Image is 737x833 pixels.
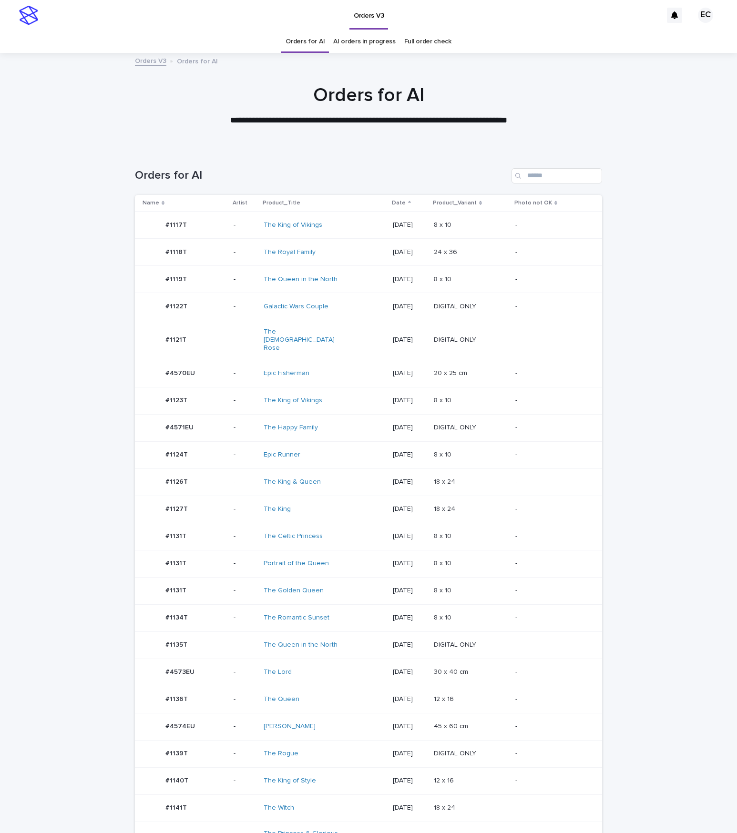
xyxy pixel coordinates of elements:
p: - [515,424,587,432]
div: EC [698,8,713,23]
p: - [234,396,256,405]
p: #1131T [165,530,188,540]
a: The Golden Queen [264,587,324,595]
a: The [DEMOGRAPHIC_DATA] Rose [264,328,343,352]
p: 12 x 16 [434,775,456,785]
p: - [234,587,256,595]
tr: #1131T#1131T -The Celtic Princess [DATE]8 x 108 x 10 - [135,523,602,550]
p: - [515,396,587,405]
p: - [515,559,587,568]
p: [DATE] [393,641,426,649]
tr: #1118T#1118T -The Royal Family [DATE]24 x 3624 x 36 - [135,239,602,266]
p: DIGITAL ONLY [434,748,478,758]
p: 8 x 10 [434,585,453,595]
h1: Orders for AI [135,84,602,107]
p: - [515,722,587,731]
p: #1127T [165,503,190,513]
tr: #1119T#1119T -The Queen in the North [DATE]8 x 108 x 10 - [135,266,602,293]
p: Orders for AI [177,55,218,66]
p: 8 x 10 [434,395,453,405]
p: - [234,248,256,256]
tr: #1141T#1141T -The Witch [DATE]18 x 2418 x 24 - [135,794,602,822]
tr: #1123T#1123T -The King of Vikings [DATE]8 x 108 x 10 - [135,387,602,414]
p: - [234,750,256,758]
p: - [234,777,256,785]
p: [DATE] [393,451,426,459]
p: #1121T [165,334,188,344]
a: Orders for AI [286,30,325,53]
p: #1131T [165,585,188,595]
a: The Queen in the North [264,275,338,284]
a: The Queen [264,695,299,703]
p: - [234,559,256,568]
p: #1140T [165,775,190,785]
tr: #1122T#1122T -Galactic Wars Couple [DATE]DIGITAL ONLYDIGITAL ONLY - [135,293,602,320]
p: - [515,614,587,622]
a: The Romantic Sunset [264,614,329,622]
p: - [234,451,256,459]
p: #4570EU [165,367,197,377]
p: - [234,722,256,731]
p: #1119T [165,274,189,284]
p: 45 x 60 cm [434,721,470,731]
p: - [234,303,256,311]
p: Artist [233,198,247,208]
tr: #1126T#1126T -The King & Queen [DATE]18 x 2418 x 24 - [135,468,602,496]
p: - [515,695,587,703]
p: 20 x 25 cm [434,367,469,377]
p: 24 x 36 [434,246,459,256]
a: The Rogue [264,750,298,758]
p: #1134T [165,612,190,622]
p: - [515,750,587,758]
p: [DATE] [393,614,426,622]
a: The King of Vikings [264,396,322,405]
p: [DATE] [393,336,426,344]
p: - [234,478,256,486]
p: - [515,221,587,229]
tr: #1140T#1140T -The King of Style [DATE]12 x 1612 x 16 - [135,767,602,794]
p: DIGITAL ONLY [434,334,478,344]
a: The Celtic Princess [264,532,323,540]
p: 8 x 10 [434,274,453,284]
p: 12 x 16 [434,693,456,703]
p: - [234,424,256,432]
p: [DATE] [393,221,426,229]
p: - [234,641,256,649]
p: [DATE] [393,369,426,377]
a: The King [264,505,291,513]
p: - [515,451,587,459]
p: - [515,804,587,812]
p: [DATE] [393,559,426,568]
p: DIGITAL ONLY [434,301,478,311]
h1: Orders for AI [135,169,508,183]
p: [DATE] [393,505,426,513]
a: Portrait of the Queen [264,559,329,568]
p: #4571EU [165,422,195,432]
a: The King of Vikings [264,221,322,229]
input: Search [512,168,602,183]
p: [DATE] [393,478,426,486]
a: The Queen in the North [264,641,338,649]
tr: #1135T#1135T -The Queen in the North [DATE]DIGITAL ONLYDIGITAL ONLY - [135,631,602,659]
p: [DATE] [393,424,426,432]
p: [DATE] [393,668,426,676]
p: #1131T [165,558,188,568]
tr: #1131T#1131T -The Golden Queen [DATE]8 x 108 x 10 - [135,577,602,604]
p: [DATE] [393,777,426,785]
p: - [515,641,587,649]
p: - [515,777,587,785]
p: [DATE] [393,275,426,284]
p: #1139T [165,748,190,758]
p: #4573EU [165,666,196,676]
p: 18 x 24 [434,802,457,812]
p: Name [143,198,159,208]
p: - [515,275,587,284]
p: 30 x 40 cm [434,666,470,676]
p: [DATE] [393,695,426,703]
p: [DATE] [393,722,426,731]
p: #1126T [165,476,190,486]
img: stacker-logo-s-only.png [19,6,38,25]
p: - [234,369,256,377]
a: Full order check [404,30,451,53]
p: #1117T [165,219,189,229]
